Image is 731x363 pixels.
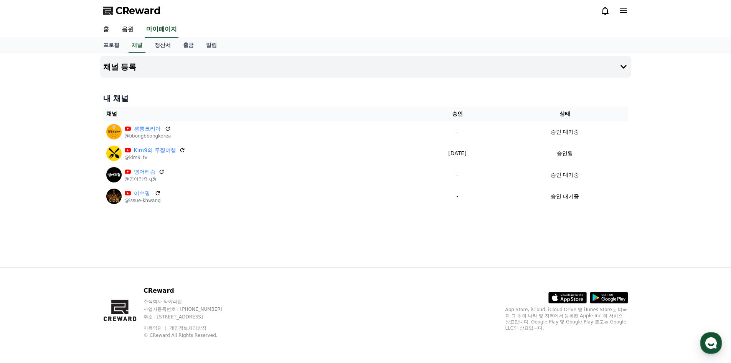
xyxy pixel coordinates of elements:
[24,255,29,261] span: 홈
[177,38,200,53] a: 출금
[97,22,116,38] a: 홈
[505,307,628,331] p: App Store, iCloud, iCloud Drive 및 iTunes Store는 미국과 그 밖의 나라 및 지역에서 등록된 Apple Inc.의 서비스 상표입니다. Goo...
[103,63,137,71] h4: 채널 등록
[99,244,147,263] a: 설정
[51,244,99,263] a: 대화
[551,192,579,201] p: 승인 대기중
[106,167,122,182] img: 명어리즘
[144,332,237,338] p: © CReward All Rights Reserved.
[416,192,499,201] p: -
[144,314,237,320] p: 주소 : [STREET_ADDRESS]
[134,168,155,176] a: 명어리즘
[70,255,79,262] span: 대화
[557,149,573,157] p: 승인됨
[103,93,628,104] h4: 내 채널
[129,38,145,53] a: 채널
[144,306,237,312] p: 사업자등록번호 : [PHONE_NUMBER]
[100,56,631,78] button: 채널 등록
[134,146,176,154] a: Kim9의 투찡여행
[2,244,51,263] a: 홈
[106,189,122,204] img: 이슈핑
[144,298,237,305] p: 주식회사 와이피랩
[145,22,178,38] a: 마이페이지
[97,38,125,53] a: 프로필
[200,38,223,53] a: 알림
[125,133,171,139] p: @bbongbbongkorea
[125,176,165,182] p: @명어리즘-q3r
[116,22,140,38] a: 음원
[416,128,499,136] p: -
[413,107,502,121] th: 승인
[103,107,413,121] th: 채널
[106,124,122,139] img: 뽕뽕코리아
[144,286,237,295] p: CReward
[125,197,161,204] p: @issue-khwang
[551,171,579,179] p: 승인 대기중
[502,107,628,121] th: 상태
[106,146,122,161] img: Kim9의 투찡여행
[119,255,128,261] span: 설정
[416,171,499,179] p: -
[144,325,168,331] a: 이용약관
[134,125,162,133] a: 뽕뽕코리아
[134,189,152,197] a: 이슈핑
[170,325,206,331] a: 개인정보처리방침
[551,128,579,136] p: 승인 대기중
[416,149,499,157] p: [DATE]
[103,5,161,17] a: CReward
[149,38,177,53] a: 정산서
[125,154,185,161] p: @kim9_tv
[116,5,161,17] span: CReward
